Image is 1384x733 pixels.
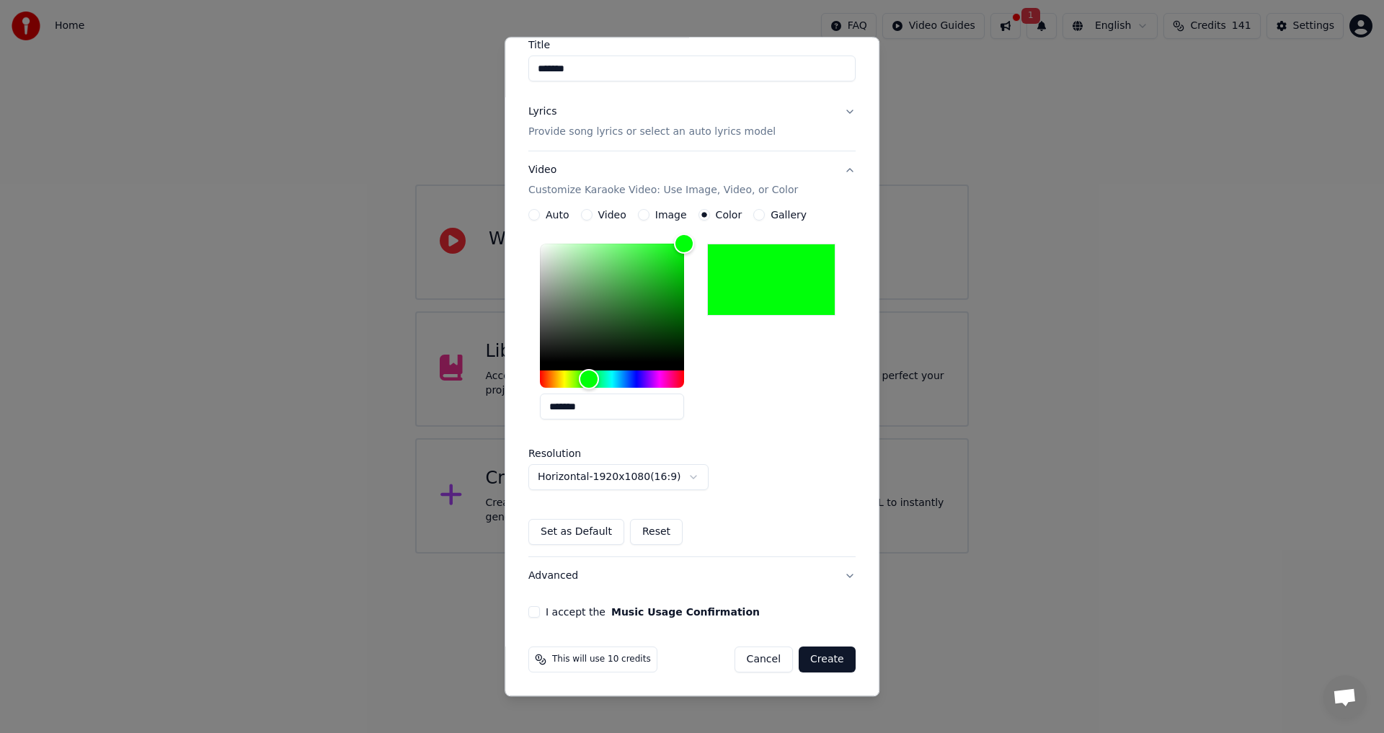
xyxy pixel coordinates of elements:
[655,210,687,221] label: Image
[528,184,798,198] p: Customize Karaoke Video: Use Image, Video, or Color
[528,105,556,120] div: Lyrics
[735,647,793,673] button: Cancel
[552,654,651,666] span: This will use 10 credits
[528,449,673,459] label: Resolution
[598,210,626,221] label: Video
[771,210,807,221] label: Gallery
[528,210,856,557] div: VideoCustomize Karaoke Video: Use Image, Video, or Color
[546,608,760,618] label: I accept the
[528,40,856,50] label: Title
[540,371,684,388] div: Hue
[716,210,742,221] label: Color
[546,210,569,221] label: Auto
[540,244,684,363] div: Color
[528,152,856,210] button: VideoCustomize Karaoke Video: Use Image, Video, or Color
[611,608,760,618] button: I accept the
[630,520,683,546] button: Reset
[528,94,856,151] button: LyricsProvide song lyrics or select an auto lyrics model
[799,647,856,673] button: Create
[528,164,798,198] div: Video
[528,558,856,595] button: Advanced
[528,125,776,140] p: Provide song lyrics or select an auto lyrics model
[528,520,624,546] button: Set as Default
